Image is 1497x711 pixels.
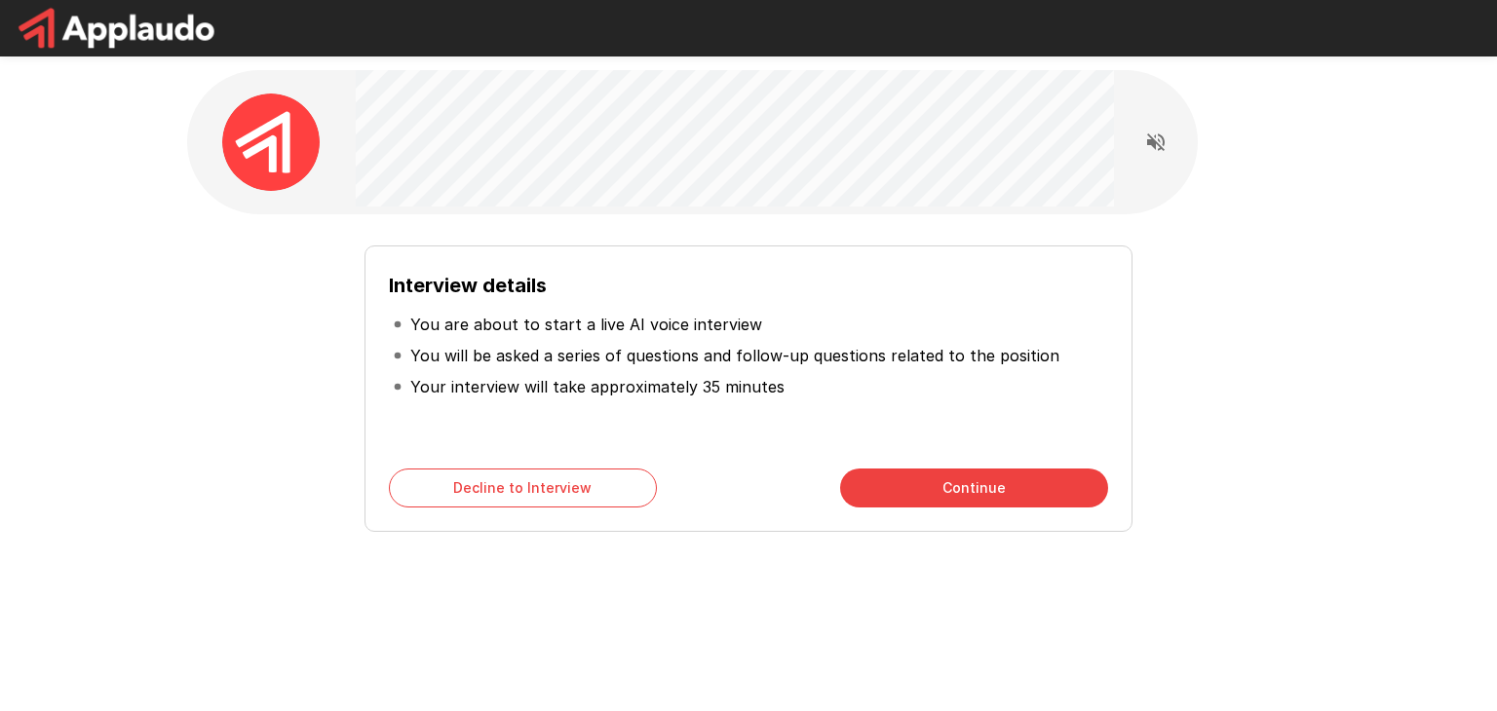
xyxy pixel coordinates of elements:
[1136,123,1175,162] button: Read questions aloud
[410,344,1059,367] p: You will be asked a series of questions and follow-up questions related to the position
[410,375,785,398] p: Your interview will take approximately 35 minutes
[389,274,547,297] b: Interview details
[410,313,762,336] p: You are about to start a live AI voice interview
[840,468,1108,507] button: Continue
[222,94,320,191] img: applaudo_avatar.png
[389,468,657,507] button: Decline to Interview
